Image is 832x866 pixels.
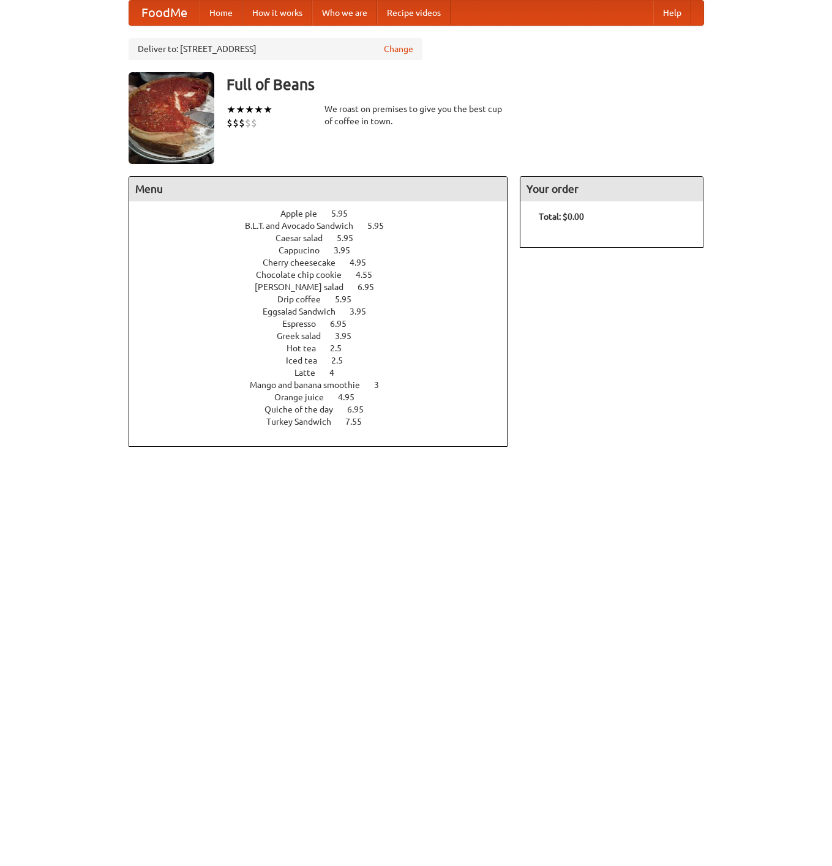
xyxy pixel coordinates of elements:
b: Total: $0.00 [539,212,584,222]
a: Greek salad 3.95 [277,331,374,341]
span: Iced tea [286,356,329,365]
span: Espresso [282,319,328,329]
span: B.L.T. and Avocado Sandwich [245,221,365,231]
li: $ [233,116,239,130]
span: 5.95 [335,294,364,304]
a: Latte 4 [294,368,357,378]
span: 6.95 [347,405,376,414]
li: ★ [227,103,236,116]
a: Cappucino 3.95 [279,245,373,255]
span: Cappucino [279,245,332,255]
div: We roast on premises to give you the best cup of coffee in town. [324,103,508,127]
span: 4.95 [338,392,367,402]
li: ★ [236,103,245,116]
span: 5.95 [337,233,365,243]
a: Orange juice 4.95 [274,392,377,402]
a: Who we are [312,1,377,25]
a: Home [200,1,242,25]
span: Mango and banana smoothie [250,380,372,390]
img: angular.jpg [129,72,214,164]
a: Change [384,43,413,55]
h3: Full of Beans [227,72,704,97]
span: Latte [294,368,328,378]
span: Quiche of the day [264,405,345,414]
span: [PERSON_NAME] salad [255,282,356,292]
span: 5.95 [367,221,396,231]
a: How it works [242,1,312,25]
li: ★ [245,103,254,116]
li: $ [245,116,251,130]
a: B.L.T. and Avocado Sandwich 5.95 [245,221,407,231]
span: Greek salad [277,331,333,341]
a: Hot tea 2.5 [287,343,364,353]
li: $ [239,116,245,130]
a: Help [653,1,691,25]
span: Cherry cheesecake [263,258,348,267]
a: Cherry cheesecake 4.95 [263,258,389,267]
span: 6.95 [358,282,386,292]
a: Quiche of the day 6.95 [264,405,386,414]
span: Drip coffee [277,294,333,304]
span: Eggsalad Sandwich [263,307,348,316]
a: Recipe videos [377,1,451,25]
a: Caesar salad 5.95 [275,233,376,243]
span: 6.95 [330,319,359,329]
span: 7.55 [345,417,374,427]
span: 4.95 [350,258,378,267]
span: Hot tea [287,343,328,353]
span: 3.95 [350,307,378,316]
li: ★ [254,103,263,116]
span: 4.55 [356,270,384,280]
span: 3.95 [334,245,362,255]
a: Apple pie 5.95 [280,209,370,218]
span: 4 [329,368,347,378]
a: Turkey Sandwich 7.55 [266,417,384,427]
span: 5.95 [331,209,360,218]
a: Mango and banana smoothie 3 [250,380,402,390]
span: Turkey Sandwich [266,417,343,427]
span: Orange juice [274,392,336,402]
span: 2.5 [330,343,354,353]
a: Iced tea 2.5 [286,356,365,365]
span: 3 [374,380,391,390]
div: Deliver to: [STREET_ADDRESS] [129,38,422,60]
a: Eggsalad Sandwich 3.95 [263,307,389,316]
span: 3.95 [335,331,364,341]
span: Apple pie [280,209,329,218]
a: FoodMe [129,1,200,25]
a: Espresso 6.95 [282,319,369,329]
span: Caesar salad [275,233,335,243]
li: ★ [263,103,272,116]
h4: Menu [129,177,508,201]
span: 2.5 [331,356,355,365]
a: Drip coffee 5.95 [277,294,374,304]
a: [PERSON_NAME] salad 6.95 [255,282,397,292]
a: Chocolate chip cookie 4.55 [256,270,395,280]
li: $ [251,116,257,130]
span: Chocolate chip cookie [256,270,354,280]
h4: Your order [520,177,703,201]
li: $ [227,116,233,130]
